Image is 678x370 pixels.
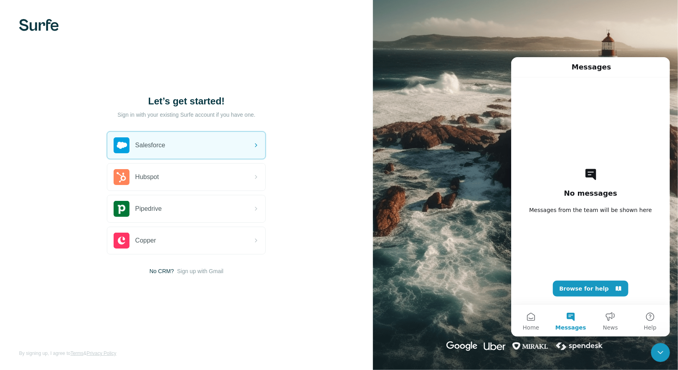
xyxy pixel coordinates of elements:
[484,341,506,351] img: uber's logo
[135,204,162,214] span: Pipedrive
[107,95,266,108] h1: Let’s get started!
[511,57,670,337] iframe: Intercom live chat
[512,341,549,351] img: mirakl's logo
[114,201,129,217] img: pipedrive's logo
[446,341,477,351] img: google's logo
[651,343,670,362] iframe: Intercom live chat
[19,350,116,357] span: By signing up, I agree to &
[118,111,255,119] p: Sign in with your existing Surfe account if you have one.
[135,172,159,182] span: Hubspot
[114,233,129,249] img: copper's logo
[87,351,116,356] a: Privacy Policy
[135,236,156,245] span: Copper
[114,137,129,153] img: salesforce's logo
[555,341,604,351] img: spendesk's logo
[70,351,83,356] a: Terms
[19,19,59,31] img: Surfe's logo
[177,267,224,275] button: Sign up with Gmail
[135,141,165,150] span: Salesforce
[149,267,174,275] span: No CRM?
[114,169,129,185] img: hubspot's logo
